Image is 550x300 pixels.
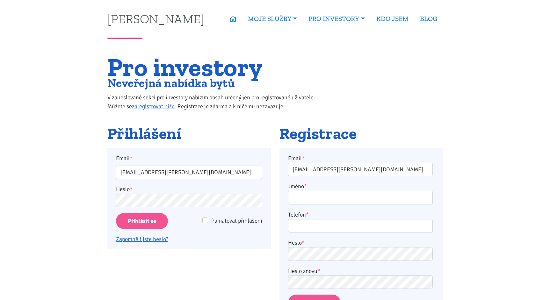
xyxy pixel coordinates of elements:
span: Pamatovat přihlášení [211,217,262,224]
h2: Přihlášení [107,125,271,142]
abbr: required [317,268,320,275]
h1: Pro investory [107,56,328,78]
h2: Registrace [279,125,443,142]
label: Telefon [288,210,309,219]
a: KDO JSEM [371,11,414,26]
input: Přihlásit se [116,213,168,229]
h2: Neveřejná nabídka bytů [107,78,328,88]
label: Email [112,154,266,163]
a: PRO INVESTORY [303,11,370,26]
label: Email [288,154,305,163]
abbr: required [302,239,305,246]
a: [PERSON_NAME] [107,12,204,25]
a: zaregistrovat níže [132,103,175,110]
a: MOJE SLUŽBY [242,11,303,26]
label: Heslo [288,238,305,247]
a: BLOG [414,11,443,26]
abbr: required [302,155,305,162]
abbr: required [306,211,309,218]
abbr: required [304,183,307,190]
p: V zaheslované sekci pro investory nabízím obsah určený jen pro registrované uživatele. Můžete se ... [107,93,328,111]
label: Jméno [288,182,307,191]
label: Heslo [116,185,133,194]
label: Heslo znovu [288,267,320,275]
a: Zapomněli jste heslo? [116,236,168,243]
